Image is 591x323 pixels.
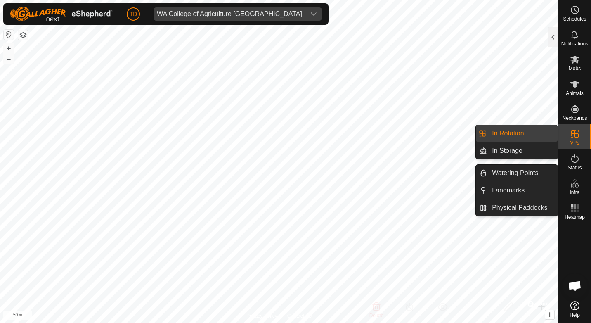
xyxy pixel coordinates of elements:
span: Landmarks [492,185,525,195]
a: Contact Us [287,312,312,320]
div: WA College of Agriculture [GEOGRAPHIC_DATA] [157,11,302,17]
span: Physical Paddocks [492,203,547,213]
button: + [4,43,14,53]
button: – [4,54,14,64]
a: Landmarks [487,182,558,199]
span: i [549,311,551,318]
img: Gallagher Logo [10,7,113,21]
li: In Storage [476,142,558,159]
li: Physical Paddocks [476,199,558,216]
span: VPs [570,140,579,145]
span: Infra [570,190,579,195]
li: Landmarks [476,182,558,199]
span: Notifications [561,41,588,46]
span: Status [567,165,582,170]
button: Map Layers [18,30,28,40]
li: In Rotation [476,125,558,142]
div: dropdown trigger [305,7,322,21]
span: TD [130,10,137,19]
span: In Rotation [492,128,524,138]
li: Watering Points [476,165,558,181]
span: Heatmap [565,215,585,220]
span: In Storage [492,146,522,156]
button: i [545,310,554,319]
span: Mobs [569,66,581,71]
a: Physical Paddocks [487,199,558,216]
span: WA College of Agriculture Denmark [154,7,305,21]
span: Help [570,313,580,318]
span: Animals [566,91,584,96]
a: Privacy Policy [246,312,277,320]
a: Help [558,298,591,321]
a: In Rotation [487,125,558,142]
button: Reset Map [4,30,14,40]
span: Neckbands [562,116,587,121]
span: Watering Points [492,168,538,178]
a: Open chat [563,273,587,298]
a: In Storage [487,142,558,159]
span: Schedules [563,17,586,21]
a: Watering Points [487,165,558,181]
